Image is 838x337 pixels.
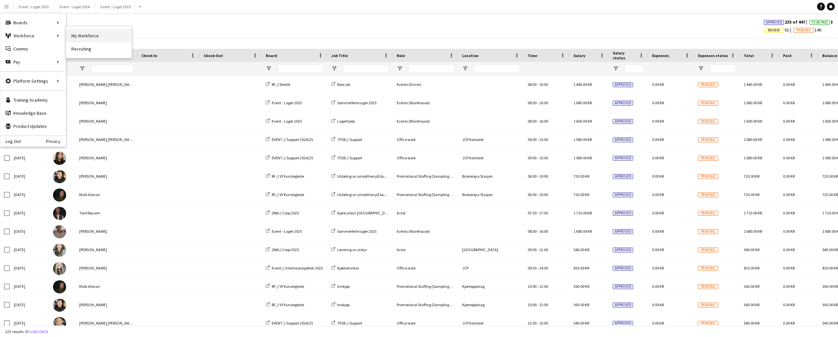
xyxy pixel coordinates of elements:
span: 810.00 KR [822,266,838,270]
span: - [537,119,538,124]
span: Approved [613,192,633,197]
span: Total [744,53,754,58]
button: Open Filter Menu [397,66,403,71]
span: 0.00 KR [652,321,664,326]
span: 1 680.00 KR [574,100,592,105]
span: 12:00 [528,321,537,326]
span: 0.00 KR [652,229,664,234]
span: 1 080.00 KR [744,137,762,142]
span: Board [266,53,277,58]
span: Approved [613,229,633,234]
span: Balance [822,53,837,58]
span: 0.00 KR [783,82,795,87]
div: Tord Røysom [75,204,137,222]
div: [DATE] [10,277,49,295]
div: [DATE] [10,149,49,167]
span: Event - Lager 2025 [272,119,302,124]
span: 0.00 KR [783,302,795,307]
span: Utdeling av smoothies på buss for tog [337,174,398,179]
input: Name Filter Input [91,65,134,72]
div: [DATE] [10,296,49,314]
span: 720.00 KR [822,192,838,197]
div: Office work [393,314,458,332]
div: JCP Kontoret [458,149,524,167]
span: Approved [613,119,633,124]
img: Daniela Alejandra Eriksen Stenvadet [53,317,66,330]
div: Actor [393,204,458,222]
span: Approved [613,303,633,307]
a: Comms [0,42,66,55]
a: Lagerhjelp [331,119,355,124]
span: 540.00 KR [574,247,589,252]
span: - [537,100,538,105]
span: 720.00 KR [574,192,589,197]
span: Kjøkkenvikar [337,266,359,270]
span: 1 710.00 KR [744,210,762,215]
span: Approved [613,266,633,271]
span: 720.00 KR [744,192,759,197]
span: 0.00 KR [652,192,664,197]
a: Sommerferie lager 2025 [331,229,376,234]
span: 1 680.00 KR [744,100,762,105]
span: 235 of 447 [764,19,810,25]
a: Innkjøp [331,284,350,289]
span: - [537,266,538,270]
div: Promotional Staffing (Sampling Staff) [393,167,458,185]
span: 810.00 KR [744,266,759,270]
div: [DATE] [10,222,49,240]
button: Open Filter Menu [462,66,468,71]
span: Job Title [331,53,348,58]
div: [PERSON_NAME] [PERSON_NAME] [75,75,137,93]
span: 810.00 KR [574,266,589,270]
div: [PERSON_NAME] [75,149,137,167]
span: Time [528,53,537,58]
a: TP2B // Support [331,321,362,326]
a: TP2B // Support [331,155,362,160]
span: Approved [613,137,633,142]
div: Events (Warehouse) [393,222,458,240]
span: 1 600.00 KR [744,119,762,124]
span: 0.00 KR [652,247,664,252]
a: Knowledge Base [0,107,66,120]
span: 09:00 [528,137,537,142]
span: 08:00 [528,82,537,87]
span: Pending [698,192,718,197]
span: Expenses status [698,53,728,58]
span: 08:00 [528,100,537,105]
span: Approved [613,284,633,289]
span: 0.00 KR [783,247,795,252]
span: 15:00 [539,155,548,160]
span: Check-Out [204,53,223,58]
span: 360.00 KR [574,302,589,307]
span: 10:00 [528,302,537,307]
span: To Be Paid [811,20,828,25]
a: Kjøre utstyr [GEOGRAPHIC_DATA] - [GEOGRAPHIC_DATA] [331,210,431,215]
div: Pay [0,55,66,69]
div: Promotional Staffing (Sampling Staff) [393,186,458,204]
span: 15:00 [539,137,548,142]
div: Events (Warehouse) [393,94,458,112]
img: Tord Røysom [53,207,66,220]
span: - [537,192,538,197]
span: 07:30 [528,210,537,215]
span: 540.00 KR [574,321,589,326]
span: 0.00 KR [783,174,795,179]
span: Innkjøp [337,302,350,307]
span: 15:00 [539,321,548,326]
span: Pending [698,229,718,234]
span: - [537,210,538,215]
span: 0.00 KR [652,174,664,179]
div: Workforce [0,29,66,42]
span: Approved [613,82,633,87]
span: 0.00 KR [652,137,664,142]
a: Event // interne prosjekter 2025 [266,266,323,270]
a: Utdeling av smoothies på buss for tog [331,174,398,179]
span: Pending [796,28,811,32]
div: [DATE] [10,314,49,332]
span: Check-In [141,53,157,58]
a: (WAL) Coop 2025 [266,247,299,252]
span: 360.00 KR [822,284,838,289]
span: Approved [613,156,633,161]
button: Event - Lager 2023 [13,0,54,13]
button: Open Filter Menu [266,66,272,71]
